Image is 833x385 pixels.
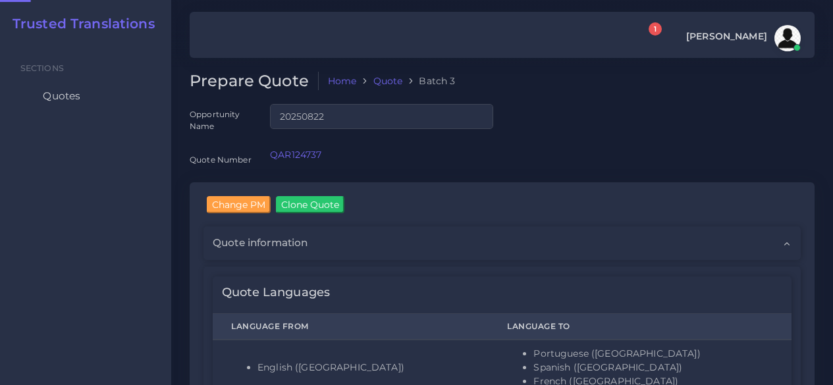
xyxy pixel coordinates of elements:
a: Home [328,74,357,88]
a: Trusted Translations [3,16,155,32]
span: [PERSON_NAME] [686,32,767,41]
img: avatar [774,25,801,51]
span: Quotes [43,89,80,103]
a: QAR124737 [270,149,321,161]
li: Batch 3 [402,74,455,88]
input: Clone Quote [276,196,344,213]
a: Quote [373,74,403,88]
div: Quote information [203,226,801,259]
li: Portuguese ([GEOGRAPHIC_DATA]) [533,347,773,361]
li: English ([GEOGRAPHIC_DATA]) [257,361,470,374]
label: Opportunity Name [190,109,252,132]
th: Language From [213,313,489,340]
th: Language To [489,313,792,340]
span: 1 [649,22,662,36]
input: Change PM [207,196,271,213]
span: Sections [20,63,64,73]
a: Quotes [10,82,161,110]
a: [PERSON_NAME]avatar [680,25,805,51]
label: Quote Number [190,154,252,165]
a: 1 [637,30,660,47]
li: Spanish ([GEOGRAPHIC_DATA]) [533,361,773,374]
h2: Prepare Quote [190,72,319,91]
span: Quote information [213,236,308,250]
h4: Quote Languages [222,286,330,300]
